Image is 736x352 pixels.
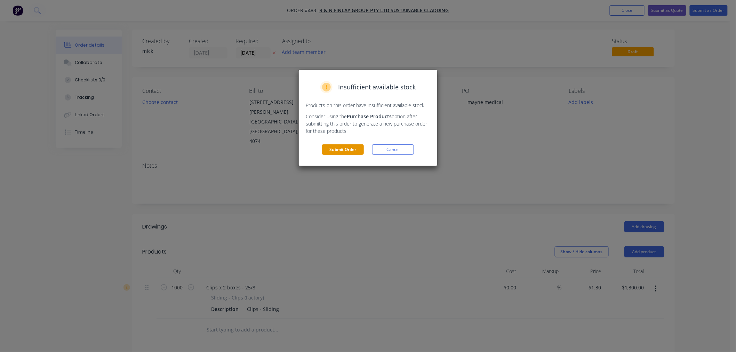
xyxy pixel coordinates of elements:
[306,102,430,109] p: Products on this order have insufficient available stock.
[372,144,414,155] button: Cancel
[306,113,430,135] p: Consider using the option after submitting this order to generate a new purchase order for these ...
[347,113,392,120] strong: Purchase Products
[338,82,416,92] span: Insufficient available stock
[322,144,364,155] button: Submit Order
